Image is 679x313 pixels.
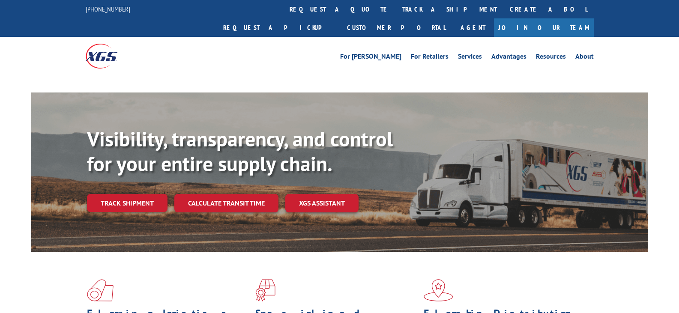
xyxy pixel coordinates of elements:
a: Calculate transit time [174,194,278,212]
a: XGS ASSISTANT [285,194,359,212]
a: For Retailers [411,53,449,63]
a: Advantages [491,53,526,63]
img: xgs-icon-flagship-distribution-model-red [424,279,453,301]
img: xgs-icon-total-supply-chain-intelligence-red [87,279,114,301]
a: Customer Portal [341,18,452,37]
a: Request a pickup [217,18,341,37]
a: [PHONE_NUMBER] [86,5,130,13]
a: Join Our Team [494,18,594,37]
a: Resources [536,53,566,63]
a: For [PERSON_NAME] [340,53,401,63]
a: Services [458,53,482,63]
a: Track shipment [87,194,168,212]
b: Visibility, transparency, and control for your entire supply chain. [87,125,393,177]
img: xgs-icon-focused-on-flooring-red [255,279,275,301]
a: Agent [452,18,494,37]
a: About [575,53,594,63]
